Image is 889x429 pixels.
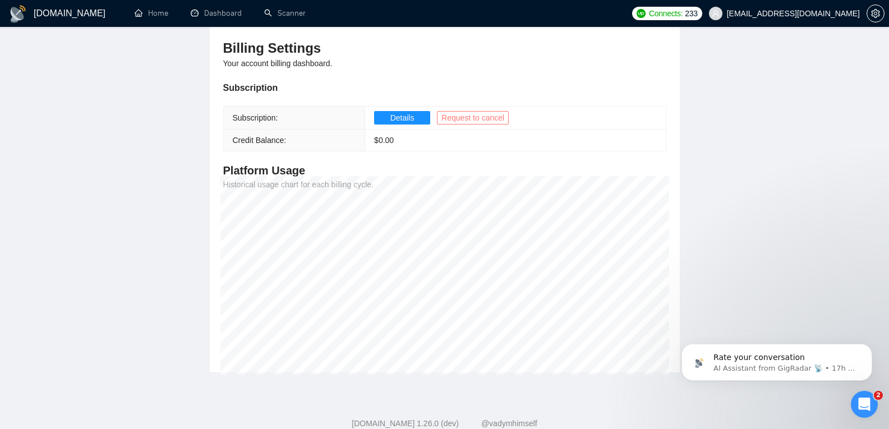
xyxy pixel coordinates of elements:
span: Details [390,112,414,124]
a: searchScanner [264,8,306,18]
span: setting [867,9,884,18]
span: 233 [685,7,697,20]
img: logo [9,5,27,23]
span: Your account billing dashboard. [223,59,333,68]
span: Connects: [649,7,683,20]
a: @vadymhimself [481,419,537,428]
span: Request to cancel [441,112,504,124]
h4: Platform Usage [223,163,666,178]
a: homeHome [135,8,168,18]
a: [DOMAIN_NAME] 1.26.0 (dev) [352,419,459,428]
iframe: Intercom notifications message [665,320,889,399]
a: setting [867,9,885,18]
button: setting [867,4,885,22]
span: 2 [874,391,883,400]
iframe: Intercom live chat [851,391,878,418]
button: Details [374,111,430,124]
span: Subscription: [233,113,278,122]
span: user [712,10,720,17]
span: Credit Balance: [233,136,287,145]
button: Request to cancel [437,111,509,124]
a: dashboardDashboard [191,8,242,18]
span: $ 0.00 [374,136,394,145]
h3: Billing Settings [223,39,666,57]
div: Subscription [223,81,666,95]
img: upwork-logo.png [637,9,646,18]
